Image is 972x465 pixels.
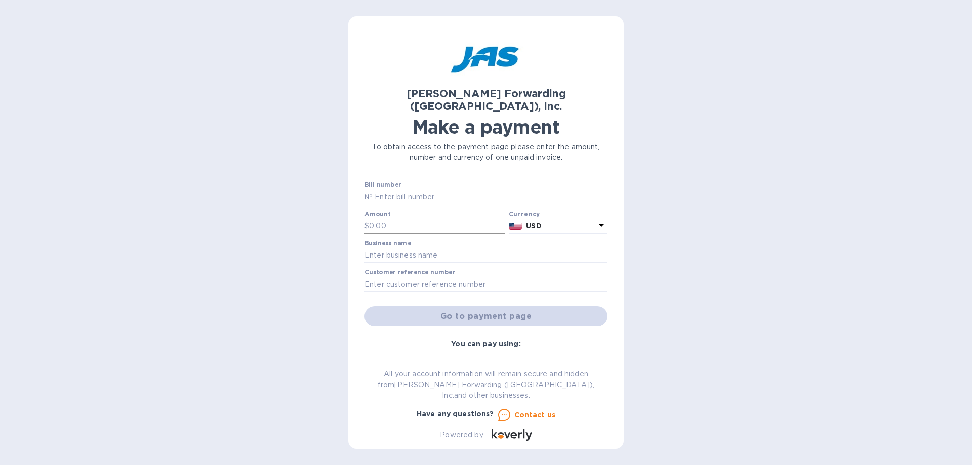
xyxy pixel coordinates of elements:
[364,277,607,292] input: Enter customer reference number
[364,221,369,231] p: $
[364,116,607,138] h1: Make a payment
[440,430,483,440] p: Powered by
[364,248,607,263] input: Enter business name
[364,270,455,276] label: Customer reference number
[514,411,556,419] u: Contact us
[364,240,411,246] label: Business name
[364,211,390,217] label: Amount
[509,223,522,230] img: USD
[407,87,566,112] b: [PERSON_NAME] Forwarding ([GEOGRAPHIC_DATA]), Inc.
[364,182,401,188] label: Bill number
[417,410,494,418] b: Have any questions?
[369,219,505,234] input: 0.00
[373,189,607,204] input: Enter bill number
[364,369,607,401] p: All your account information will remain secure and hidden from [PERSON_NAME] Forwarding ([GEOGRA...
[509,210,540,218] b: Currency
[364,192,373,202] p: №
[451,340,520,348] b: You can pay using:
[526,222,541,230] b: USD
[364,142,607,163] p: To obtain access to the payment page please enter the amount, number and currency of one unpaid i...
